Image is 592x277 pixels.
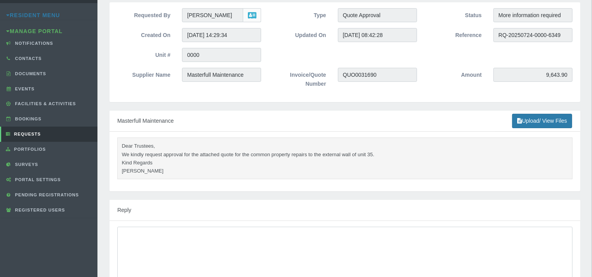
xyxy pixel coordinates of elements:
a: Upload/ View Files [512,114,572,128]
span: Portfolios [12,147,46,152]
label: Status [423,8,488,20]
pre: Dear Trustees, We kindly request approval for the attached quote for the common property repairs ... [117,138,573,180]
span: Events [13,86,35,91]
div: Masterfull Maintenance [110,111,580,132]
span: Registered Users [13,208,65,212]
label: Unit # [111,48,176,60]
span: Notifications [13,41,53,46]
span: Pending Registrations [13,192,79,197]
span: Documents [13,71,46,76]
span: Facilities & Activities [13,101,76,106]
span: Contacts [13,56,42,61]
a: Resident Menu [6,12,60,18]
span: Portal Settings [13,177,61,182]
label: Amount [423,68,488,79]
label: Supplier Name [111,68,176,79]
label: Updated On [267,28,332,40]
label: Invoice/Quote Number [267,68,332,88]
label: Reference [423,28,488,40]
a: Manage Portal [6,28,63,34]
label: Requested By [111,8,176,20]
label: Created On [111,28,176,40]
span: Bookings [13,116,42,121]
span: Surveys [13,162,38,167]
div: Reply [110,200,580,221]
span: Requests [12,132,41,136]
label: Type [267,8,332,20]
